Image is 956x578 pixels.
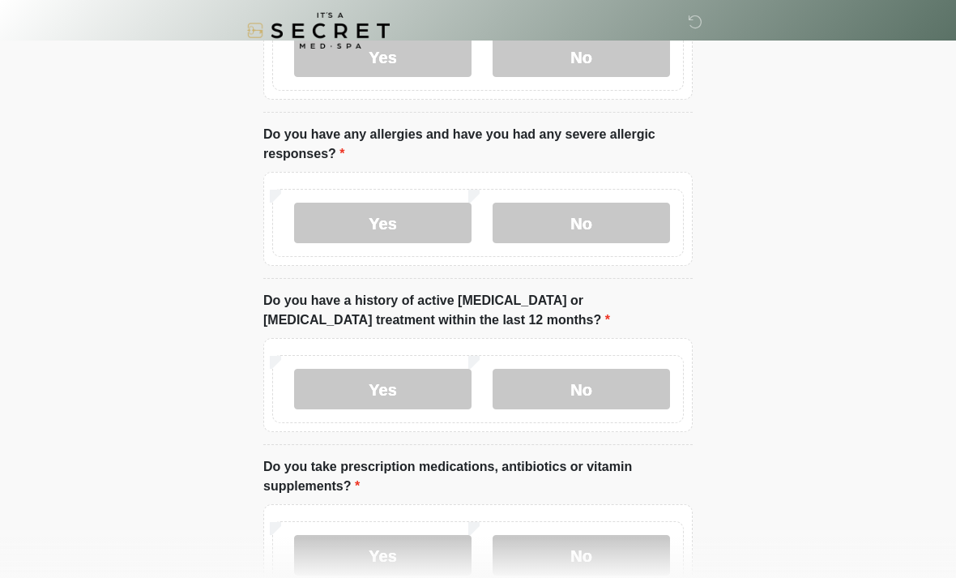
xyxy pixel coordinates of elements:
[294,535,472,576] label: Yes
[263,291,693,330] label: Do you have a history of active [MEDICAL_DATA] or [MEDICAL_DATA] treatment within the last 12 mon...
[263,125,693,164] label: Do you have any allergies and have you had any severe allergic responses?
[247,12,390,49] img: It's A Secret Med Spa Logo
[294,203,472,243] label: Yes
[493,535,670,576] label: No
[493,369,670,409] label: No
[263,457,693,496] label: Do you take prescription medications, antibiotics or vitamin supplements?
[493,203,670,243] label: No
[294,369,472,409] label: Yes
